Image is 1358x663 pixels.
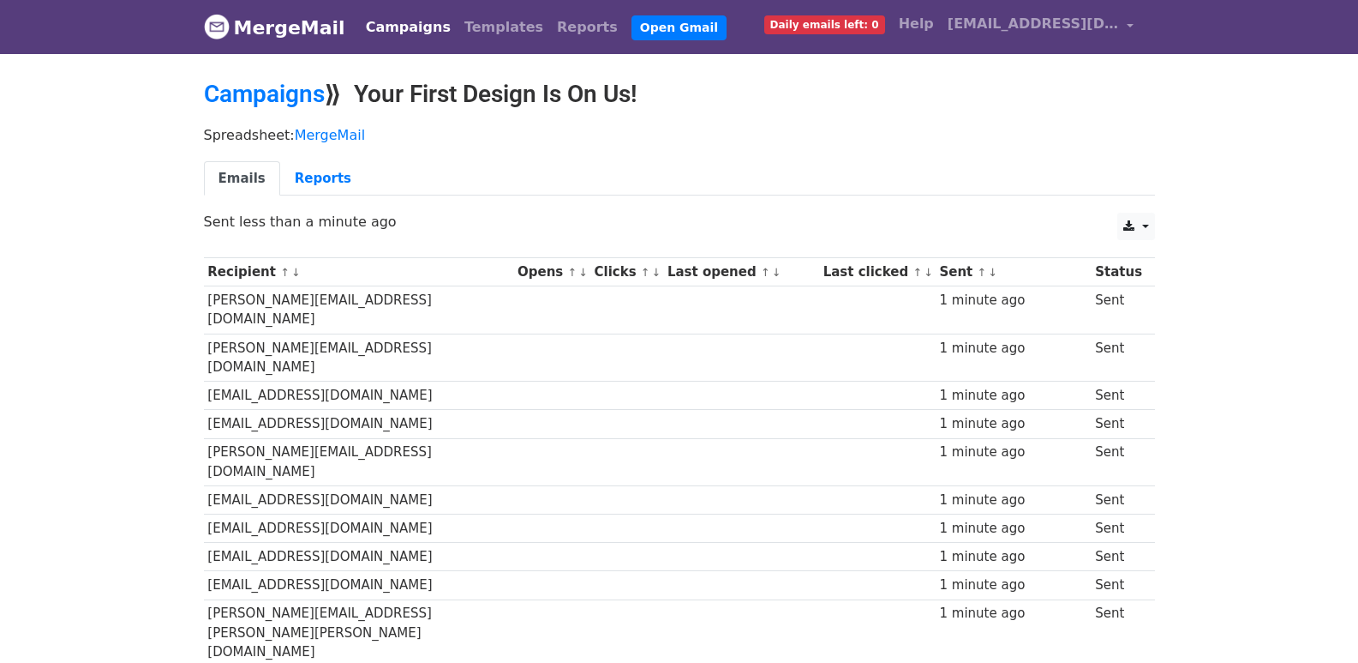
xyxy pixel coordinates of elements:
[939,576,1086,595] div: 1 minute ago
[939,547,1086,567] div: 1 minute ago
[764,15,885,34] span: Daily emails left: 0
[1091,286,1146,335] td: Sent
[204,286,514,335] td: [PERSON_NAME][EMAIL_ADDRESS][DOMAIN_NAME]
[513,258,590,286] th: Opens
[1091,486,1146,515] td: Sent
[1091,382,1146,410] td: Sent
[939,386,1086,406] div: 1 minute ago
[567,266,577,279] a: ↑
[204,80,1155,109] h2: ⟫ Your First Design Is On Us!
[939,519,1086,539] div: 1 minute ago
[939,491,1086,510] div: 1 minute ago
[1091,438,1146,486] td: Sent
[204,515,514,543] td: [EMAIL_ADDRESS][DOMAIN_NAME]
[819,258,936,286] th: Last clicked
[939,604,1086,624] div: 1 minute ago
[204,80,325,108] a: Campaigns
[204,382,514,410] td: [EMAIL_ADDRESS][DOMAIN_NAME]
[204,410,514,438] td: [EMAIL_ADDRESS][DOMAIN_NAME]
[204,161,280,196] a: Emails
[204,9,345,45] a: MergeMail
[641,266,650,279] a: ↑
[924,266,933,279] a: ↓
[204,438,514,486] td: [PERSON_NAME][EMAIL_ADDRESS][DOMAIN_NAME]
[1091,571,1146,600] td: Sent
[590,258,663,286] th: Clicks
[204,334,514,382] td: [PERSON_NAME][EMAIL_ADDRESS][DOMAIN_NAME]
[1091,543,1146,571] td: Sent
[939,414,1086,434] div: 1 minute ago
[761,266,770,279] a: ↑
[1091,334,1146,382] td: Sent
[578,266,588,279] a: ↓
[939,443,1086,462] div: 1 minute ago
[204,14,230,39] img: MergeMail logo
[948,14,1119,34] span: [EMAIL_ADDRESS][DOMAIN_NAME]
[663,258,819,286] th: Last opened
[295,127,365,143] a: MergeMail
[936,258,1092,286] th: Sent
[204,258,514,286] th: Recipient
[204,213,1155,231] p: Sent less than a minute ago
[1091,515,1146,543] td: Sent
[204,543,514,571] td: [EMAIL_ADDRESS][DOMAIN_NAME]
[912,266,922,279] a: ↑
[757,7,892,41] a: Daily emails left: 0
[550,10,625,45] a: Reports
[652,266,661,279] a: ↓
[988,266,997,279] a: ↓
[280,161,366,196] a: Reports
[1091,410,1146,438] td: Sent
[772,266,781,279] a: ↓
[280,266,290,279] a: ↑
[204,571,514,600] td: [EMAIL_ADDRESS][DOMAIN_NAME]
[1091,258,1146,286] th: Status
[892,7,941,41] a: Help
[359,10,458,45] a: Campaigns
[291,266,301,279] a: ↓
[939,291,1086,310] div: 1 minute ago
[204,126,1155,144] p: Spreadsheet:
[941,7,1141,47] a: [EMAIL_ADDRESS][DOMAIN_NAME]
[631,15,727,40] a: Open Gmail
[204,486,514,515] td: [EMAIL_ADDRESS][DOMAIN_NAME]
[939,339,1086,359] div: 1 minute ago
[978,266,987,279] a: ↑
[458,10,550,45] a: Templates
